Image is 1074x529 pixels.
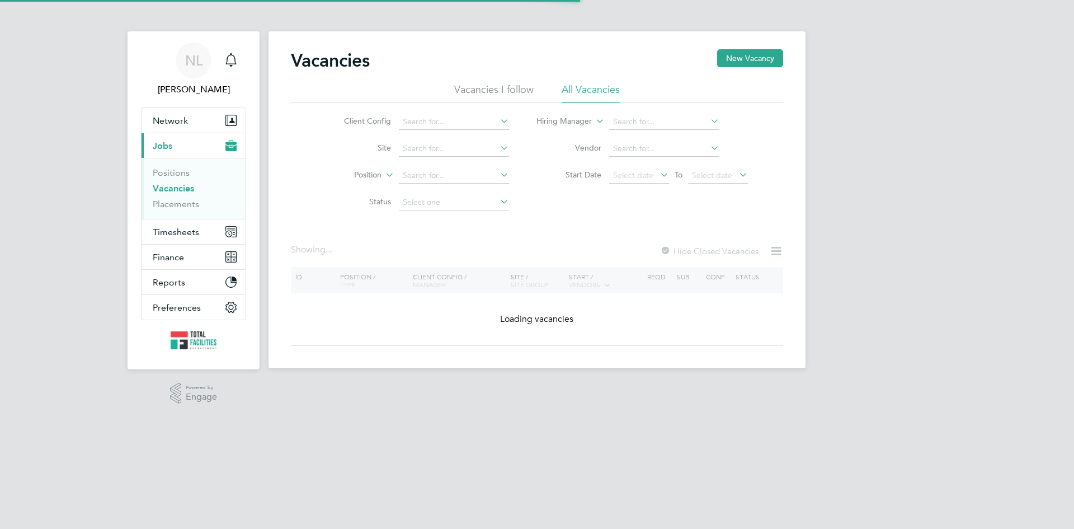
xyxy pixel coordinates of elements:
[399,168,509,184] input: Search for...
[142,108,246,133] button: Network
[153,252,184,263] span: Finance
[609,114,719,130] input: Search for...
[171,331,216,349] img: tfrecruitment-logo-retina.png
[185,53,202,68] span: NL
[128,31,260,369] nav: Main navigation
[613,170,653,180] span: Select date
[186,392,217,402] span: Engage
[327,116,391,126] label: Client Config
[170,383,218,404] a: Powered byEngage
[142,245,246,269] button: Finance
[399,195,509,210] input: Select one
[671,167,686,182] span: To
[153,227,199,237] span: Timesheets
[326,244,332,255] span: ...
[153,302,201,313] span: Preferences
[153,115,188,126] span: Network
[153,167,190,178] a: Positions
[399,114,509,130] input: Search for...
[153,199,199,209] a: Placements
[399,141,509,157] input: Search for...
[660,246,759,256] label: Hide Closed Vacancies
[142,295,246,320] button: Preferences
[537,143,601,153] label: Vendor
[142,158,246,219] div: Jobs
[141,83,246,96] span: Nicola Lawrence
[454,83,534,103] li: Vacancies I follow
[327,196,391,207] label: Status
[153,183,194,194] a: Vacancies
[141,43,246,96] a: NL[PERSON_NAME]
[142,270,246,294] button: Reports
[141,331,246,349] a: Go to home page
[186,383,217,392] span: Powered by
[327,143,391,153] label: Site
[527,116,592,127] label: Hiring Manager
[537,170,601,180] label: Start Date
[717,49,783,67] button: New Vacancy
[153,277,185,288] span: Reports
[317,170,381,181] label: Position
[692,170,732,180] span: Select date
[291,49,370,72] h2: Vacancies
[153,141,172,151] span: Jobs
[609,141,719,157] input: Search for...
[142,133,246,158] button: Jobs
[562,83,620,103] li: All Vacancies
[291,244,335,256] div: Showing
[142,219,246,244] button: Timesheets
